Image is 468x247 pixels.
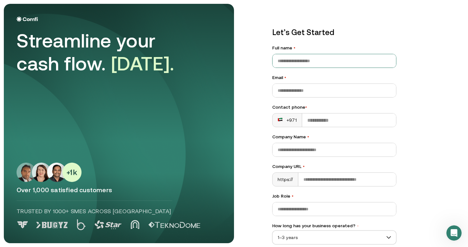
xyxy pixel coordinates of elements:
img: Logo [17,17,38,22]
img: Logo 0 [17,221,29,229]
label: Job Role [272,193,396,200]
div: +971 [278,117,297,123]
span: • [292,193,294,199]
span: [DATE]. [111,53,174,75]
span: • [307,134,309,139]
iframe: Intercom live chat [446,225,462,241]
label: Full name [272,45,396,51]
span: 1–3 years [273,233,396,242]
img: Logo 1 [36,222,68,228]
span: • [284,75,286,80]
img: Logo 4 [131,220,139,229]
p: Over 1,000 satisfied customers [17,186,221,194]
span: • [357,224,359,228]
label: Email [272,74,396,81]
label: Company Name [272,134,396,140]
span: • [303,164,305,169]
img: Logo 3 [95,221,122,229]
span: • [305,105,307,110]
span: • [294,45,295,50]
div: https:// [273,173,298,186]
img: Logo 5 [148,222,200,228]
div: Contact phone [272,104,396,111]
p: Trusted by 1000+ SMEs across [GEOGRAPHIC_DATA] [17,207,172,215]
img: Logo 2 [77,219,86,230]
p: Let’s Get Started [272,27,396,38]
label: How long has your business operated? [272,222,396,229]
div: Streamline your cash flow. [17,29,195,75]
label: Company URL [272,163,396,170]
